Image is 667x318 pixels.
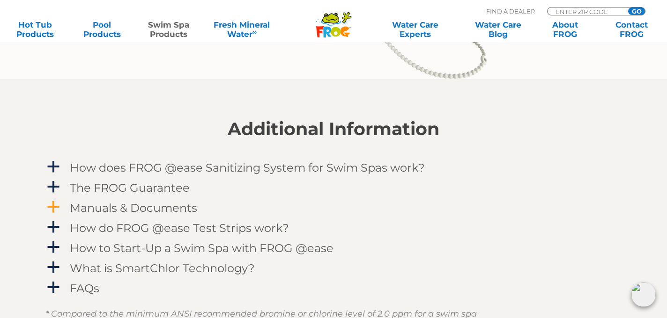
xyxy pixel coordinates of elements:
span: a [46,160,60,174]
input: Zip Code Form [555,7,618,15]
h4: Manuals & Documents [70,202,197,214]
a: a Manuals & Documents [45,199,622,217]
span: a [46,240,60,254]
a: a How does FROG @ease Sanitizing System for Swim Spas work? [45,159,622,176]
span: a [46,200,60,214]
h4: What is SmartChlor Technology? [70,262,255,275]
a: Hot TubProducts [9,20,61,39]
a: a The FROG Guarantee [45,179,622,196]
sup: ∞ [252,29,257,36]
a: a What is SmartChlor Technology? [45,260,622,277]
h4: The FROG Guarantee [70,181,190,194]
h4: How does FROG @ease Sanitizing System for Swim Spas work? [70,161,425,174]
input: GO [628,7,645,15]
a: Water CareBlog [473,20,525,39]
a: Fresh MineralWater∞ [209,20,274,39]
h4: How do FROG @ease Test Strips work? [70,222,289,234]
a: ContactFROG [606,20,658,39]
h2: Additional Information [45,119,622,139]
a: a How do FROG @ease Test Strips work? [45,219,622,237]
a: a FAQs [45,280,622,297]
p: Find A Dealer [486,7,535,15]
a: Swim SpaProducts [143,20,195,39]
h4: How to Start-Up a Swim Spa with FROG @ease [70,242,333,254]
h4: FAQs [70,282,99,295]
a: a How to Start-Up a Swim Spa with FROG @ease [45,239,622,257]
span: a [46,180,60,194]
span: a [46,220,60,234]
a: PoolProducts [76,20,128,39]
span: a [46,260,60,275]
img: openIcon [631,282,656,307]
span: a [46,281,60,295]
a: AboutFROG [539,20,591,39]
a: Water CareExperts [373,20,458,39]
